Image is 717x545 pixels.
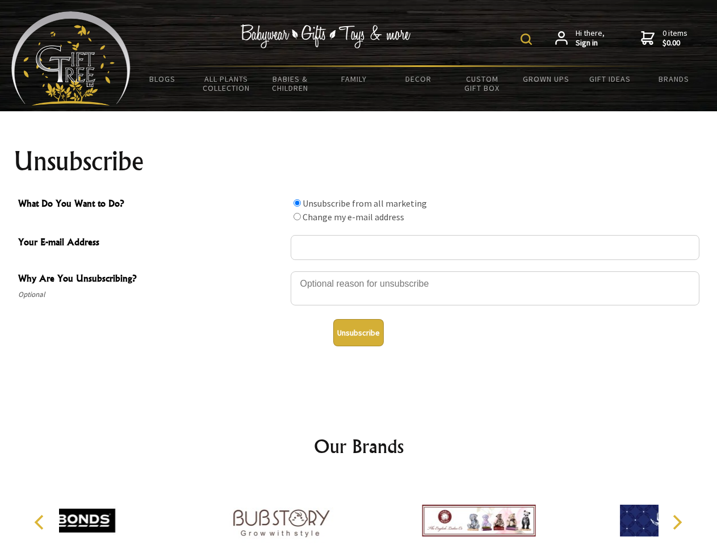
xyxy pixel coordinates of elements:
a: Hi there,Sign in [555,28,605,48]
input: Your E-mail Address [291,235,699,260]
span: Hi there, [576,28,605,48]
span: 0 items [663,28,687,48]
h2: Our Brands [23,433,695,460]
a: Brands [642,67,706,91]
img: product search [521,33,532,45]
a: Decor [386,67,450,91]
a: Custom Gift Box [450,67,514,100]
a: Grown Ups [514,67,578,91]
span: Optional [18,288,285,301]
span: Why Are You Unsubscribing? [18,271,285,288]
button: Next [664,510,689,535]
a: All Plants Collection [195,67,259,100]
label: Change my e-mail address [303,211,404,223]
input: What Do You Want to Do? [293,199,301,207]
input: What Do You Want to Do? [293,213,301,220]
span: Your E-mail Address [18,235,285,251]
a: 0 items$0.00 [641,28,687,48]
strong: $0.00 [663,38,687,48]
button: Previous [28,510,53,535]
a: Babies & Children [258,67,322,100]
a: Family [322,67,387,91]
a: Gift Ideas [578,67,642,91]
img: Babyware - Gifts - Toys and more... [11,11,131,106]
a: BLOGS [131,67,195,91]
textarea: Why Are You Unsubscribing? [291,271,699,305]
h1: Unsubscribe [14,148,704,175]
label: Unsubscribe from all marketing [303,198,427,209]
span: What Do You Want to Do? [18,196,285,213]
strong: Sign in [576,38,605,48]
img: Babywear - Gifts - Toys & more [241,24,411,48]
button: Unsubscribe [333,319,384,346]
